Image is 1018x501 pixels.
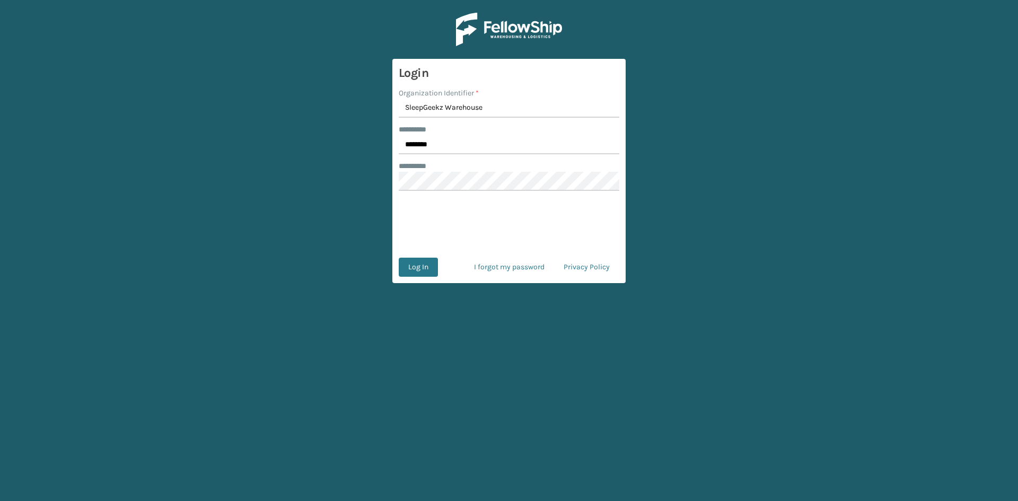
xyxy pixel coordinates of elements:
[399,258,438,277] button: Log In
[399,87,479,99] label: Organization Identifier
[399,65,619,81] h3: Login
[464,258,554,277] a: I forgot my password
[428,204,590,245] iframe: reCAPTCHA
[456,13,562,46] img: Logo
[554,258,619,277] a: Privacy Policy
